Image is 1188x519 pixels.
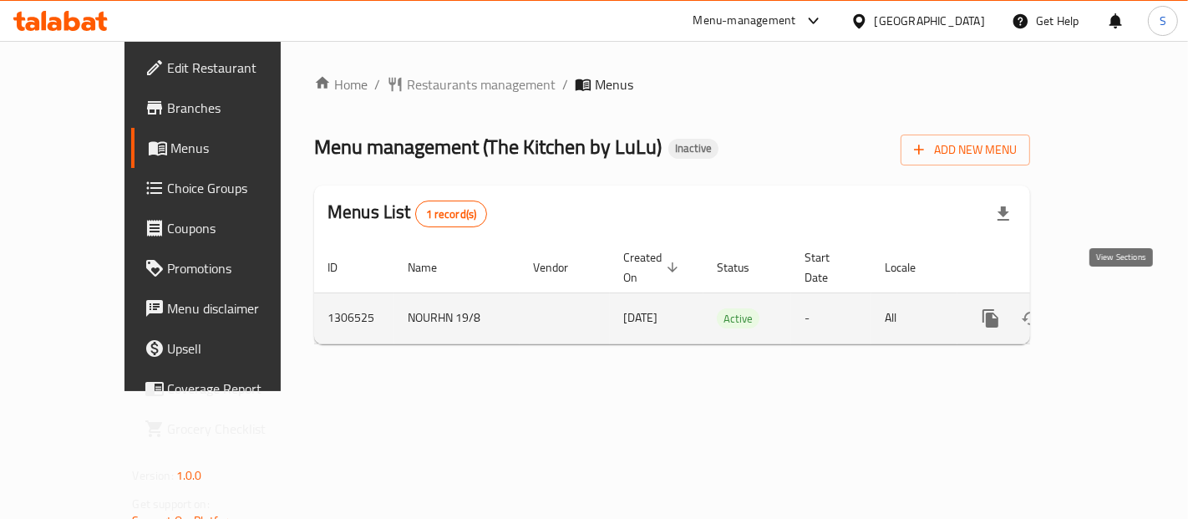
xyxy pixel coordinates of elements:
[131,248,322,288] a: Promotions
[168,178,309,198] span: Choice Groups
[131,208,322,248] a: Coupons
[885,257,937,277] span: Locale
[168,218,309,238] span: Coupons
[957,242,1145,293] th: Actions
[668,141,718,155] span: Inactive
[562,74,568,94] li: /
[901,135,1030,165] button: Add New Menu
[327,257,359,277] span: ID
[131,168,322,208] a: Choice Groups
[131,369,322,409] a: Coverage Report
[407,74,556,94] span: Restaurants management
[176,465,202,486] span: 1.0.0
[133,493,210,515] span: Get support on:
[791,293,871,343] td: -
[168,258,309,278] span: Promotions
[717,309,759,328] span: Active
[168,298,309,318] span: Menu disclaimer
[171,138,309,158] span: Menus
[717,257,771,277] span: Status
[875,12,985,30] div: [GEOGRAPHIC_DATA]
[131,48,322,88] a: Edit Restaurant
[131,328,322,369] a: Upsell
[133,465,174,486] span: Version:
[533,257,590,277] span: Vendor
[168,98,309,118] span: Branches
[408,257,459,277] span: Name
[131,409,322,449] a: Grocery Checklist
[131,288,322,328] a: Menu disclaimer
[327,200,487,227] h2: Menus List
[314,128,662,165] span: Menu management ( The Kitchen by LuLu )
[717,308,759,328] div: Active
[1011,298,1051,338] button: Change Status
[623,307,657,328] span: [DATE]
[693,11,796,31] div: Menu-management
[971,298,1011,338] button: more
[168,419,309,439] span: Grocery Checklist
[314,74,368,94] a: Home
[131,128,322,168] a: Menus
[394,293,520,343] td: NOURHN 19/8
[168,338,309,359] span: Upsell
[168,58,309,78] span: Edit Restaurant
[387,74,556,94] a: Restaurants management
[131,88,322,128] a: Branches
[374,74,380,94] li: /
[623,247,683,287] span: Created On
[1160,12,1166,30] span: S
[416,206,487,222] span: 1 record(s)
[314,242,1145,344] table: enhanced table
[983,194,1023,234] div: Export file
[314,293,394,343] td: 1306525
[168,379,309,399] span: Coverage Report
[805,247,851,287] span: Start Date
[871,293,957,343] td: All
[314,74,1030,94] nav: breadcrumb
[595,74,633,94] span: Menus
[415,201,488,227] div: Total records count
[914,140,1017,160] span: Add New Menu
[668,139,718,159] div: Inactive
